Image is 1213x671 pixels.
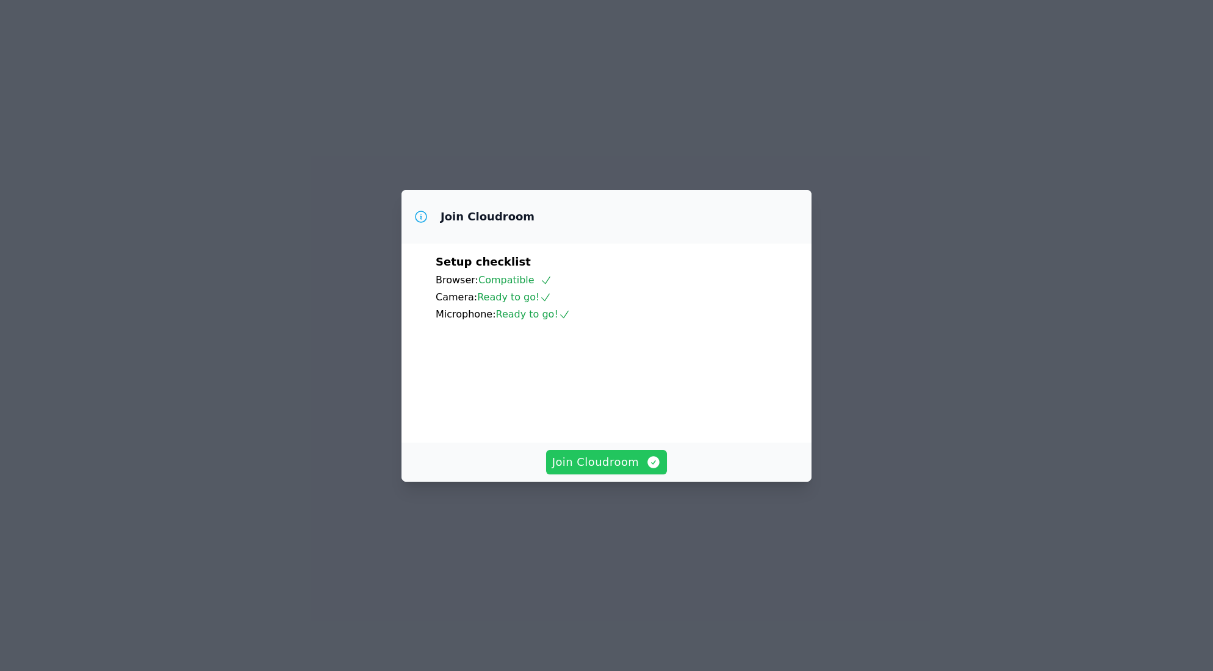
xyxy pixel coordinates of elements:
span: Compatible [478,274,552,286]
span: Setup checklist [436,255,531,268]
h3: Join Cloudroom [441,209,535,224]
span: Camera: [436,291,477,303]
span: Microphone: [436,308,496,320]
span: Ready to go! [477,291,552,303]
span: Ready to go! [496,308,571,320]
span: Join Cloudroom [552,454,661,471]
span: Browser: [436,274,478,286]
button: Join Cloudroom [546,450,668,474]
